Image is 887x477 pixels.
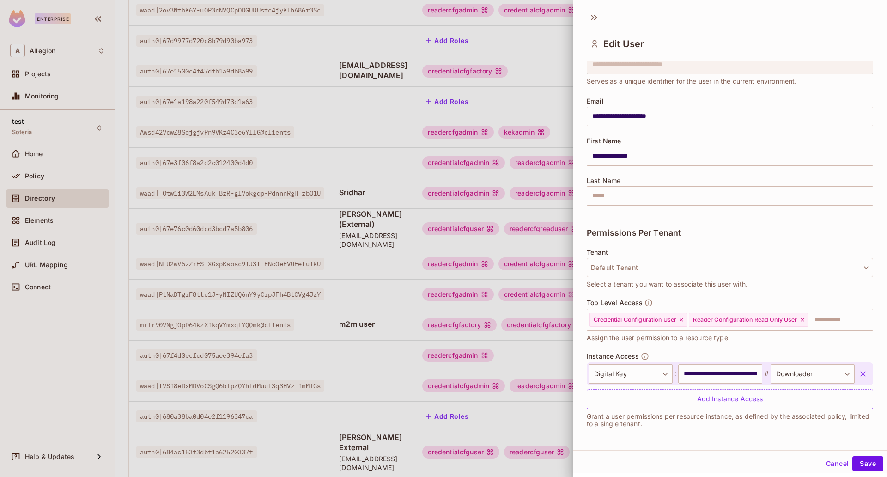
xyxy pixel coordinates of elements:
span: Top Level Access [587,299,643,306]
button: Save [852,456,883,471]
span: Instance Access [587,353,639,360]
span: Reader Configuration Read Only User [693,316,797,324]
span: Credential Configuration User [594,316,676,324]
p: Grant a user permissions per resource instance, as defined by the associated policy, limited to a... [587,413,873,428]
span: First Name [587,137,621,145]
button: Cancel [822,456,852,471]
span: Last Name [587,177,620,184]
span: Edit User [603,38,644,49]
span: : [673,368,678,379]
button: Open [868,318,870,320]
span: Tenant [587,249,608,256]
span: Email [587,98,604,105]
div: Add Instance Access [587,389,873,409]
div: Downloader [771,364,855,384]
button: Default Tenant [587,258,873,277]
span: Assign the user permission to a resource type [587,333,728,343]
div: Digital Key [589,364,673,384]
span: Select a tenant you want to associate this user with. [587,279,747,289]
span: Serves as a unique identifier for the user in the current environment. [587,76,797,86]
span: # [762,368,771,379]
div: Credential Configuration User [589,313,687,327]
div: Reader Configuration Read Only User [689,313,808,327]
span: Permissions Per Tenant [587,228,681,238]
